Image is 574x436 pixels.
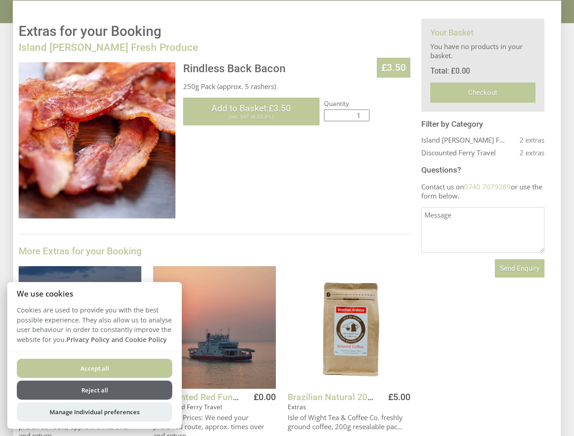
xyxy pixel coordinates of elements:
button: Accept all [17,359,172,378]
p: 2 extras [508,148,544,157]
label: Quantity [324,99,410,108]
h2: We use cookies [7,289,182,298]
button: Manage Individual preferences [17,402,172,421]
h4: £0.00 [254,392,276,402]
p: Contact us on or use the form below. [421,182,544,200]
h2: £3.50 [377,58,410,78]
a: Brazilian Natural 200g [288,392,377,402]
h1: Rindless Back Bacon [183,62,410,75]
a: Discounted Ferry Travel [421,148,508,157]
p: 250g Pack (approx. 5 rashers) [183,82,410,91]
a: Discounted Red Funnel Ferry Travel [153,392,294,402]
a: Privacy Policy and Cookie Policy [66,335,167,344]
a: Your Basket [430,28,474,37]
span: (Inc. VAT at 20.0%) [229,114,274,120]
a: Extras for your Booking [19,23,161,39]
img: Discounted Wightlink Ferry Travel [19,266,141,389]
a: Extras [288,403,306,411]
p: You have no products in your basket. [430,42,535,60]
button: Send Enquiry [495,259,544,277]
p: Cookies are used to provide you with the best possible experience. They also allow us to analyse ... [7,305,182,351]
h4: Total: £0.00 [430,67,535,75]
span: £3.50 [269,103,291,114]
button: Reject all [17,381,172,400]
img: Discounted Red Funnel Ferry Travel [153,266,276,389]
span: Add to Basket: [211,103,291,114]
h4: £5.00 [388,392,410,402]
p: 2 extras [508,135,544,144]
span: Send Enquiry [500,264,539,272]
a: More Extras for your Booking [19,246,142,257]
a: 0740 7079289 [464,182,511,191]
a: Discounted Ferry Travel [153,403,222,411]
a: Island [PERSON_NAME] Fresh Produce [421,135,508,144]
button: Add to Basket:£3.50 (Inc. VAT at 20.0%) [183,98,319,125]
a: Checkout [430,83,535,103]
h3: Filter by Category [421,119,544,129]
img: Brazilian Natural 200g [288,266,410,389]
h3: Questions? [421,165,544,174]
a: Island [PERSON_NAME] Fresh Produce [19,41,198,53]
img: Rindless Back Bacon [19,62,175,219]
